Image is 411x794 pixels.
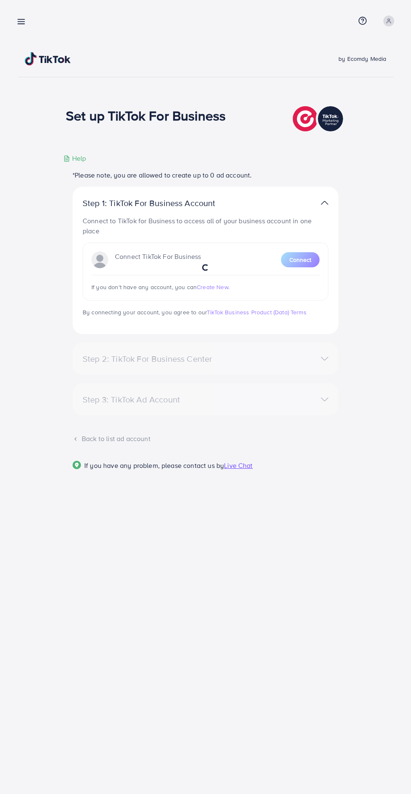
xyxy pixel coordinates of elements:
img: Popup guide [73,461,81,469]
img: TikTok partner [321,197,328,209]
p: *Please note, you are allowed to create up to 0 ad account. [73,170,338,180]
div: Back to list ad account [73,434,338,444]
div: Help [63,154,86,163]
span: by Ecomdy Media [338,55,386,63]
img: TikTok partner [293,104,345,133]
span: If you have any problem, please contact us by [84,461,224,470]
span: Live Chat [224,461,252,470]
img: TikTok [25,52,71,65]
p: Step 1: TikTok For Business Account [83,198,242,208]
h1: Set up TikTok For Business [66,107,226,123]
